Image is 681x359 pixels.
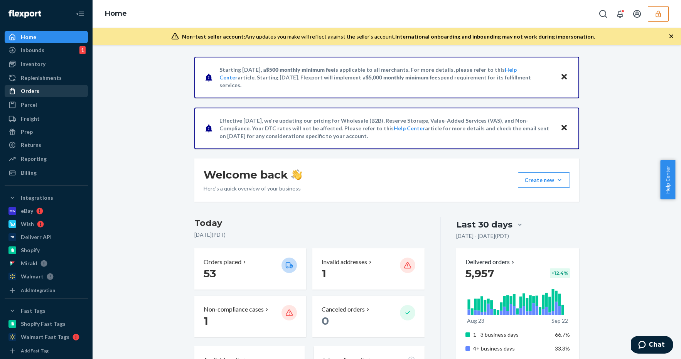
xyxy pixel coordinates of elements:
button: Non-compliance cases 1 [194,296,306,337]
a: Returns [5,139,88,151]
a: Add Integration [5,286,88,295]
a: Orders [5,85,88,97]
div: Billing [21,169,37,177]
button: Close Navigation [72,6,88,22]
p: Orders placed [204,258,241,266]
div: Parcel [21,101,37,109]
div: eBay [21,207,33,215]
button: Canceled orders 0 [312,296,424,337]
a: Inventory [5,58,88,70]
a: Replenishments [5,72,88,84]
a: Walmart Fast Tags [5,331,88,343]
button: Create new [518,172,570,188]
p: Starting [DATE], a is applicable to all merchants. For more details, please refer to this article... [219,66,553,89]
h3: Today [194,217,425,229]
span: 66.7% [555,331,570,338]
button: Help Center [660,160,675,199]
span: $500 monthly minimum fee [266,66,334,73]
div: Reporting [21,155,47,163]
span: Non-test seller account: [182,33,245,40]
span: 1 [204,314,208,327]
button: Open notifications [612,6,628,22]
div: Freight [21,115,40,123]
a: Home [5,31,88,43]
div: Walmart Fast Tags [21,333,69,341]
p: [DATE] - [DATE] ( PDT ) [456,232,509,240]
div: Returns [21,141,41,149]
span: 53 [204,267,216,280]
ol: breadcrumbs [99,3,133,25]
a: Help Center [394,125,425,131]
button: Close [559,72,569,83]
p: Here’s a quick overview of your business [204,185,302,192]
p: Canceled orders [322,305,365,314]
div: Inventory [21,60,46,68]
div: Home [21,33,36,41]
span: 0 [322,314,329,327]
iframe: Opens a widget where you can chat to one of our agents [631,336,673,355]
span: 33.3% [555,345,570,352]
button: Close [559,123,569,134]
button: Invalid addresses 1 [312,248,424,290]
a: Reporting [5,153,88,165]
div: Shopify Fast Tags [21,320,66,328]
div: Add Integration [21,287,55,293]
button: Delivered orders [465,258,516,266]
a: Deliverr API [5,231,88,243]
div: Any updates you make will reflect against the seller's account. [182,33,595,40]
span: 5,957 [465,267,494,280]
span: 1 [322,267,326,280]
a: Wish [5,218,88,230]
p: 1 - 3 business days [473,331,549,339]
a: Billing [5,167,88,179]
div: Integrations [21,194,53,202]
div: Fast Tags [21,307,46,315]
a: Inbounds1 [5,44,88,56]
span: International onboarding and inbounding may not work during impersonation. [395,33,595,40]
img: hand-wave emoji [291,169,302,180]
button: Open account menu [629,6,645,22]
div: Walmart [21,273,44,280]
a: Shopify Fast Tags [5,318,88,330]
a: Parcel [5,99,88,111]
a: Add Fast Tag [5,346,88,356]
img: Flexport logo [8,10,41,18]
div: Replenishments [21,74,62,82]
div: Last 30 days [456,219,512,231]
a: eBay [5,205,88,217]
div: 1 [79,46,86,54]
div: Inbounds [21,46,44,54]
p: 4+ business days [473,345,549,352]
p: Effective [DATE], we're updating our pricing for Wholesale (B2B), Reserve Storage, Value-Added Se... [219,117,553,140]
div: Shopify [21,246,40,254]
a: Mirakl [5,257,88,270]
div: Prep [21,128,33,136]
div: Add Fast Tag [21,347,49,354]
p: [DATE] ( PDT ) [194,231,425,239]
p: Aug 23 [467,317,484,325]
div: Deliverr API [21,233,52,241]
button: Open Search Box [595,6,611,22]
p: Sep 22 [551,317,568,325]
span: $5,000 monthly minimum fee [366,74,438,81]
a: Walmart [5,270,88,283]
a: Freight [5,113,88,125]
div: Mirakl [21,260,37,267]
a: Home [105,9,127,18]
button: Fast Tags [5,305,88,317]
button: Orders placed 53 [194,248,306,290]
p: Non-compliance cases [204,305,264,314]
button: Integrations [5,192,88,204]
a: Shopify [5,244,88,256]
div: Orders [21,87,39,95]
p: Invalid addresses [322,258,367,266]
h1: Welcome back [204,168,302,182]
div: + 12.4 % [550,268,570,278]
div: Wish [21,220,34,228]
a: Prep [5,126,88,138]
